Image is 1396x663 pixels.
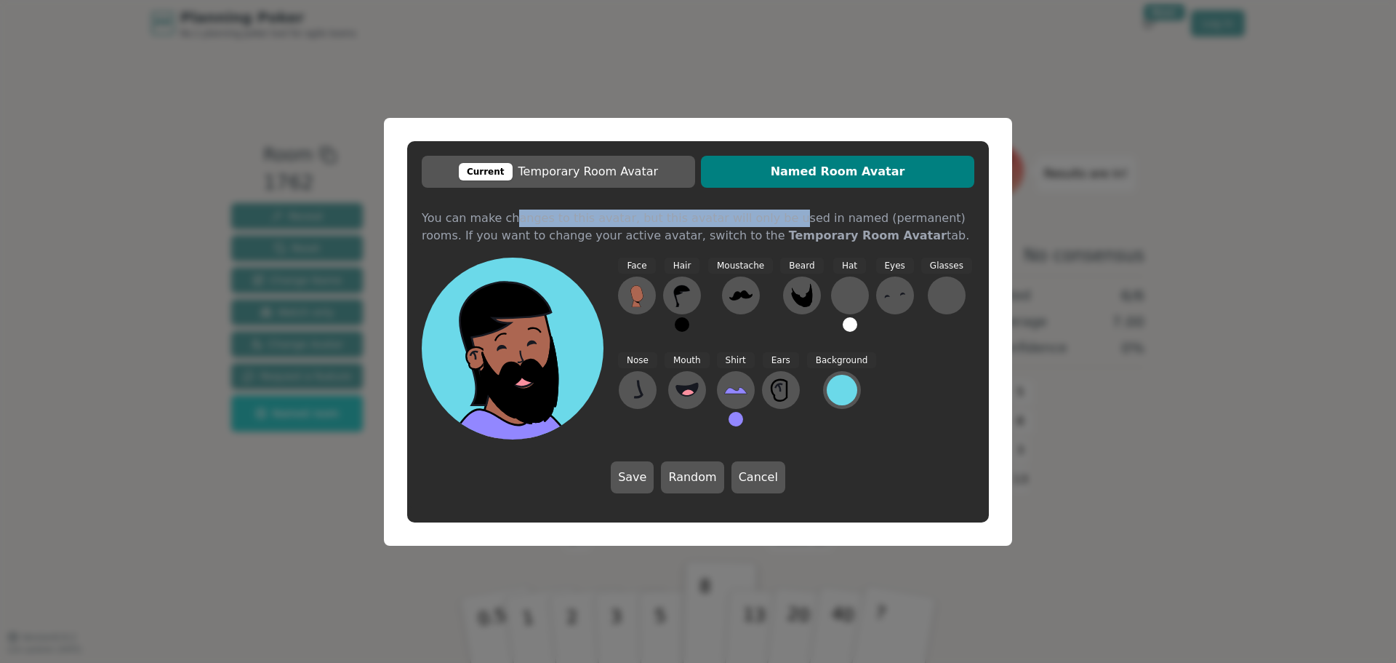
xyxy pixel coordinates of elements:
[807,352,877,369] span: Background
[422,156,695,188] button: CurrentTemporary Room Avatar
[665,258,700,274] span: Hair
[618,352,657,369] span: Nose
[708,258,773,274] span: Moustache
[611,461,654,493] button: Save
[701,156,974,188] button: Named Room Avatar
[459,163,513,180] div: Current
[429,163,688,180] span: Temporary Room Avatar
[789,229,947,242] b: Temporary Room Avatar
[763,352,799,369] span: Ears
[665,352,710,369] span: Mouth
[422,210,974,221] div: You can make changes to this avatar, but this avatar will only be used in named (permanent) rooms...
[876,258,914,274] span: Eyes
[921,258,972,274] span: Glasses
[717,352,755,369] span: Shirt
[708,163,967,180] span: Named Room Avatar
[731,461,785,493] button: Cancel
[661,461,723,493] button: Random
[780,258,823,274] span: Beard
[833,258,866,274] span: Hat
[618,258,655,274] span: Face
